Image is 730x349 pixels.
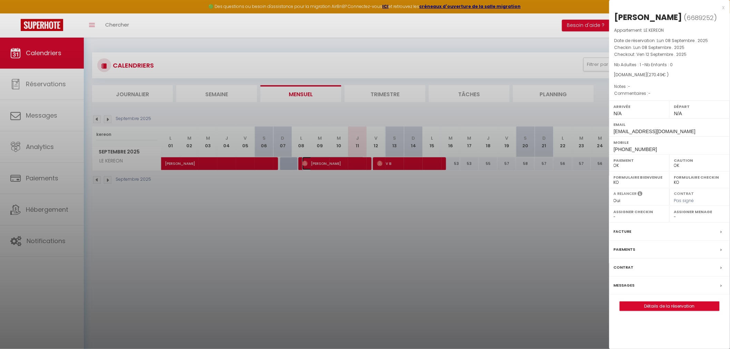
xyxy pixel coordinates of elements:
[614,72,725,78] div: [DOMAIN_NAME]
[628,83,631,89] span: -
[614,157,665,164] label: Paiement
[614,139,726,146] label: Mobile
[614,147,657,152] span: [PHONE_NUMBER]
[674,157,726,164] label: Caution
[614,228,632,235] label: Facture
[647,72,669,78] span: ( € )
[649,90,651,96] span: -
[637,51,687,57] span: Ven 12 Septembre . 2025
[614,37,725,44] p: Date de réservation :
[701,318,725,344] iframe: Chat
[614,174,665,181] label: Formulaire Bienvenue
[634,44,685,50] span: Lun 08 Septembre . 2025
[620,301,720,311] button: Détails de la réservation
[614,27,725,34] p: Appartement :
[614,282,635,289] label: Messages
[614,83,725,90] p: Notes :
[614,191,637,197] label: A relancer
[657,38,708,43] span: Lun 08 Septembre . 2025
[614,129,696,134] span: [EMAIL_ADDRESS][DOMAIN_NAME]
[644,27,664,33] span: LE KEREON
[674,103,726,110] label: Départ
[687,13,714,22] span: 6689252
[614,111,622,116] span: N/A
[614,12,682,23] div: [PERSON_NAME]
[674,174,726,181] label: Formulaire Checkin
[614,121,726,128] label: Email
[614,103,665,110] label: Arrivée
[614,264,634,271] label: Contrat
[614,62,673,68] span: Nb Adultes : 1 -
[645,62,673,68] span: Nb Enfants : 0
[649,72,663,78] span: 270.49
[674,208,726,215] label: Assigner Menage
[609,3,725,12] div: x
[674,111,682,116] span: N/A
[638,191,643,198] i: Sélectionner OUI si vous souhaiter envoyer les séquences de messages post-checkout
[614,246,635,253] label: Paiements
[620,302,719,311] a: Détails de la réservation
[614,90,725,97] p: Commentaires :
[684,13,717,22] span: ( )
[6,3,26,23] button: Ouvrir le widget de chat LiveChat
[674,191,694,195] label: Contrat
[614,208,665,215] label: Assigner Checkin
[614,51,725,58] p: Checkout :
[614,44,725,51] p: Checkin :
[674,198,694,203] span: Pas signé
